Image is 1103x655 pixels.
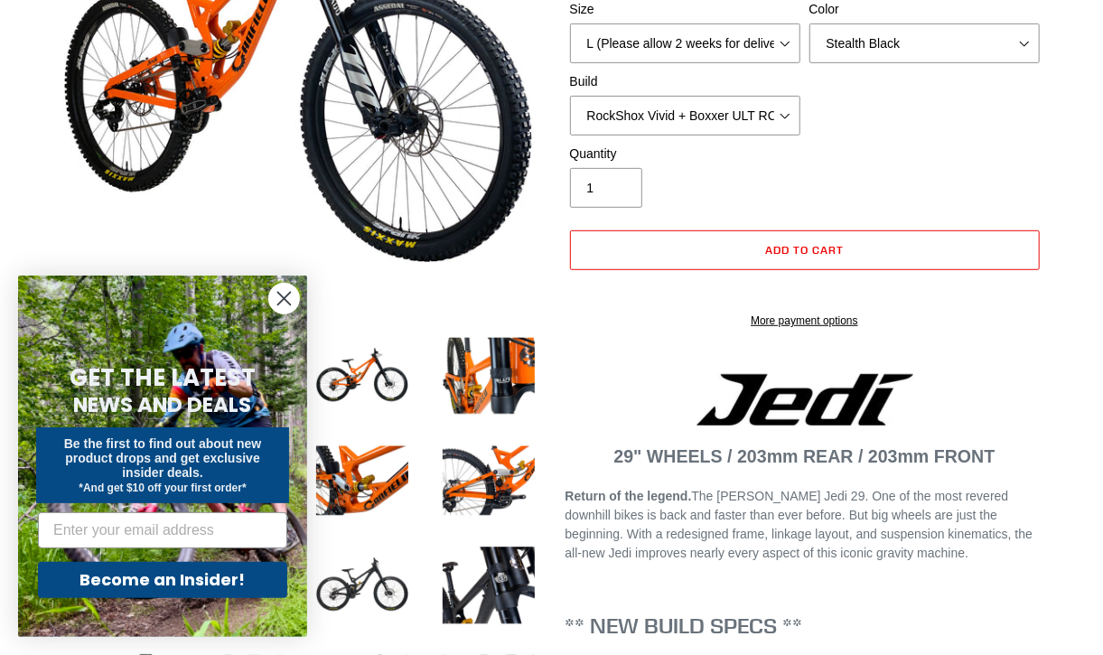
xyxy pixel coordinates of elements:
span: NEWS AND DEALS [74,390,252,419]
button: Become an Insider! [38,562,287,598]
strong: Return of the legend. [566,489,692,503]
input: Enter your email address [38,512,287,548]
img: Load image into Gallery viewer, JEDI 29 - Complete Bike [313,431,412,530]
img: Load image into Gallery viewer, JEDI 29 - Complete Bike [313,536,412,635]
span: Be the first to find out about new product drops and get exclusive insider deals. [64,436,262,480]
label: Build [570,72,800,91]
button: Add to cart [570,230,1040,270]
a: More payment options [570,313,1040,329]
span: *And get $10 off your first order* [79,482,246,494]
img: Jedi Logo [696,374,913,426]
img: Load image into Gallery viewer, JEDI 29 - Complete Bike [439,326,538,426]
span: Add to cart [765,243,844,257]
p: The [PERSON_NAME] Jedi 29. One of the most revered downhill bikes is back and faster than ever be... [566,487,1044,563]
img: Load image into Gallery viewer, JEDI 29 - Complete Bike [439,536,538,635]
label: Quantity [570,145,800,164]
span: GET THE LATEST [70,361,256,394]
img: Load image into Gallery viewer, JEDI 29 - Complete Bike [439,431,538,530]
strong: 29" WHEELS / 203mm REAR / 203mm FRONT [614,446,996,466]
h3: ** NEW BUILD SPECS ** [566,613,1044,639]
img: Load image into Gallery viewer, JEDI 29 - Complete Bike [313,326,412,426]
button: Close dialog [268,283,300,314]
